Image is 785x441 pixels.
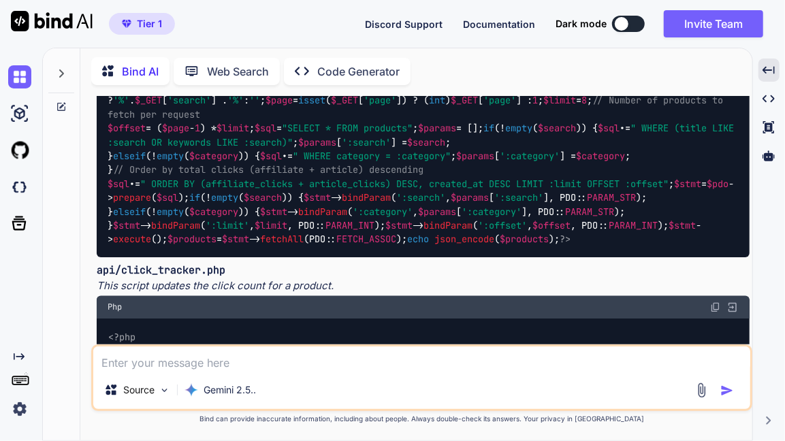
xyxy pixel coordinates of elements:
span: 'search' [167,95,211,107]
span: $stmt [113,219,140,231]
span: PARAM_INT [609,219,658,231]
code: ; = ( [ ]) ? [ ] : ; = ( [ ]) ? . [ ] . : ; = ( [ ]) ? ( ) [ ] : ; = ; = ( - ) * ; = ; = []; (! (... [108,66,739,246]
span: '%' [113,95,129,107]
span: empty [211,192,238,204]
p: Web Search [207,63,269,80]
span: $sql [108,178,129,190]
span: $search [407,136,445,148]
span: ':category' [500,150,560,162]
span: PARAM_STR [565,206,614,218]
img: Gemini 2.5 Pro [185,383,198,397]
span: execute [113,233,151,246]
span: $stmt [260,206,287,218]
span: <?php [108,331,135,343]
span: $limit [255,219,287,231]
span: 'page' [364,95,396,107]
span: $search [538,122,576,135]
span: bindParam [298,206,347,218]
span: $category [576,150,625,162]
p: Bind can provide inaccurate information, including about people. Always double-check its answers.... [91,414,752,424]
span: $category [189,206,238,218]
span: ':search' [342,136,391,148]
span: $params [298,136,336,148]
span: empty [505,122,532,135]
p: Code Generator [317,63,400,80]
button: Discord Support [365,17,443,31]
span: $params [451,192,489,204]
span: 'page' [483,95,516,107]
span: // Number of products to fetch per request [108,95,728,120]
span: $products [167,233,217,246]
span: ':search' [396,192,445,204]
button: Documentation [463,17,535,31]
span: int [429,95,445,107]
span: ':category' [353,206,413,218]
span: $pdo [707,178,728,190]
span: Dark mode [556,17,607,31]
span: isset [298,95,325,107]
img: premium [122,20,131,28]
p: Gemini 2.5.. [204,383,256,397]
img: Pick Models [159,385,170,396]
p: Source [123,383,155,397]
span: " ORDER BY (affiliate_clicks + article_clicks) DESC, created_at DESC LIMIT :limit OFFSET :offset" [140,178,669,190]
span: $_GET [451,95,478,107]
span: ':category' [462,206,522,218]
span: '' [249,95,260,107]
span: " WHERE category = :category" [293,150,451,162]
span: $params [418,206,456,218]
p: Bind AI [122,63,159,80]
span: PARAM_STR [587,192,636,204]
span: $page [162,122,189,135]
span: $search [244,192,282,204]
span: $stmt [222,233,249,246]
img: darkCloudIdeIcon [8,176,31,199]
span: $stmt [674,178,701,190]
button: Invite Team [664,10,763,37]
span: bindParam [151,219,200,231]
span: $limit [543,95,576,107]
img: githubLight [8,139,31,162]
span: $_GET [135,95,162,107]
img: ai-studio [8,102,31,125]
span: Documentation [463,18,535,30]
img: attachment [694,382,709,398]
span: $stmt [669,219,696,231]
span: prepare [113,192,151,204]
span: elseif [113,150,146,162]
em: This script updates the click count for a product. [97,279,334,292]
span: $products [500,233,549,246]
span: ':offset' [478,219,527,231]
img: Bind AI [11,11,93,31]
span: fetchAll [260,233,304,246]
code: api/click_tracker.php [97,263,225,277]
span: Tier 1 [137,17,162,31]
span: 1 [532,95,538,107]
span: $params [418,122,456,135]
span: $offset [532,219,571,231]
span: FETCH_ASSOC [336,233,396,246]
img: Open in Browser [726,301,739,314]
span: ':search' [494,192,543,204]
span: if [189,192,200,204]
img: icon [720,384,734,397]
span: $sql [260,150,282,162]
span: elseif [113,206,146,218]
span: 1 [195,122,200,135]
span: Php [108,302,122,313]
span: json_encode [434,233,494,246]
img: copy [710,302,721,313]
span: $limit [217,122,249,135]
img: chat [8,65,31,88]
span: 8 [581,95,587,107]
span: '%' [227,95,244,107]
span: $stmt [385,219,413,231]
span: $category [189,150,238,162]
span: bindParam [423,219,472,231]
img: settings [8,397,31,421]
span: if [483,122,494,135]
span: ':limit' [206,219,249,231]
span: $page [266,95,293,107]
span: ?> [560,233,571,246]
span: Discord Support [365,18,443,30]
